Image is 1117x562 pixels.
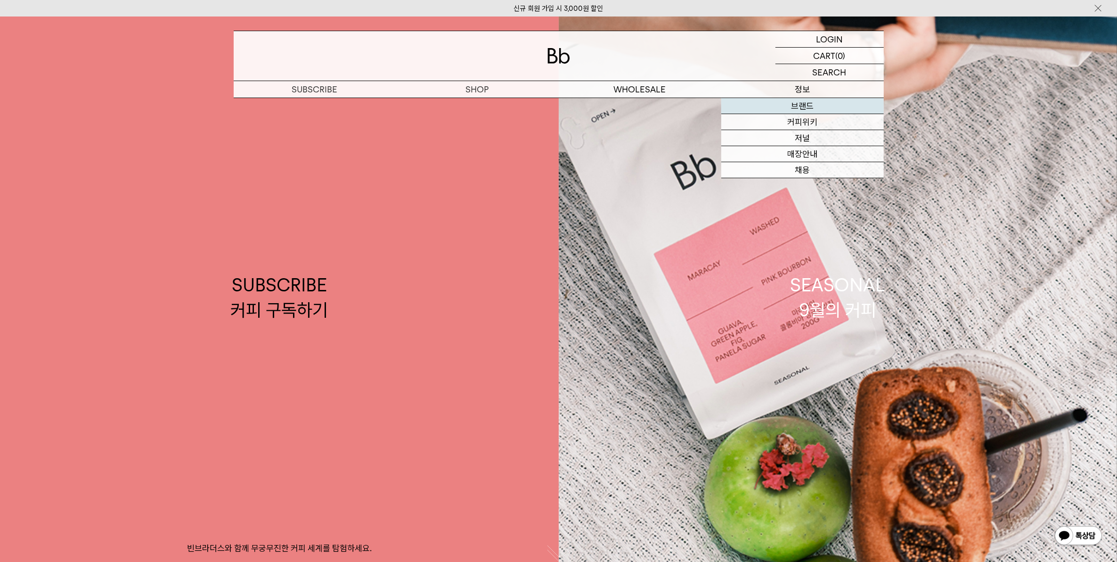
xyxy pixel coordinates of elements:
[813,64,847,81] p: SEARCH
[559,81,721,98] p: WHOLESALE
[816,31,843,47] p: LOGIN
[547,48,570,64] img: 로고
[814,48,836,64] p: CART
[721,162,884,178] a: 채용
[721,146,884,162] a: 매장안내
[234,81,396,98] a: SUBSCRIBE
[230,273,328,322] div: SUBSCRIBE 커피 구독하기
[396,81,559,98] a: SHOP
[775,31,884,48] a: LOGIN
[721,114,884,130] a: 커피위키
[721,98,884,114] a: 브랜드
[514,4,603,13] a: 신규 회원 가입 시 3,000원 할인
[721,81,884,98] p: 정보
[721,130,884,146] a: 저널
[836,48,846,64] p: (0)
[790,273,885,322] div: SEASONAL 9월의 커피
[775,48,884,64] a: CART (0)
[1054,525,1103,548] img: 카카오톡 채널 1:1 채팅 버튼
